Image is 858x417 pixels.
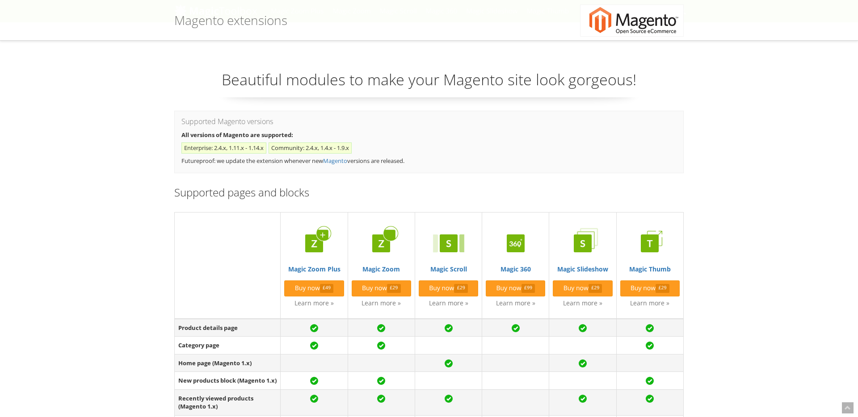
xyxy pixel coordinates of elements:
[294,299,334,307] a: Learn more »
[284,280,344,296] a: Buy now£49
[174,187,684,198] h3: Supported pages and blocks
[175,354,281,372] td: Home page (Magento 1.x)
[563,299,602,307] a: Learn more »
[181,118,677,126] h3: Supported Magento versions
[269,142,352,154] li: Community: 2.4.x, 1.4.x - 1.9.x
[632,225,668,261] img: Magic Thumb
[553,225,612,273] a: Magic Slideshow
[498,225,534,261] img: Magic 360
[174,69,684,97] p: Beautiful modules to make your Magento site look gorgeous!
[352,225,411,273] a: Magic Zoom
[323,157,347,165] a: Magento
[320,284,334,292] span: £49
[620,225,680,273] a: Magic Thumb
[589,284,602,292] span: £29
[630,299,669,307] a: Learn more »
[656,284,669,292] span: £29
[175,372,281,390] td: New products block (Magento 1.x)
[175,389,281,415] td: Recently viewed products (Magento 1.x)
[387,284,401,292] span: £29
[419,225,478,273] a: Magic Scroll
[296,225,332,261] img: Magic Zoom Plus
[352,280,411,296] a: Buy now£29
[175,337,281,354] td: Category page
[553,280,612,296] a: Buy now£29
[174,7,287,33] h1: Magento extensions
[284,225,344,273] a: Magic Zoom Plus
[620,280,680,296] a: Buy now£29
[181,131,293,139] strong: All versions of Magento are supported:
[175,319,281,337] td: Product details page
[429,299,468,307] a: Learn more »
[363,225,399,261] img: Magic Zoom
[362,299,401,307] a: Learn more »
[419,280,478,296] a: Buy now£29
[565,225,601,261] img: Magic Slideshow
[431,225,467,261] img: Magic Scroll
[181,142,266,154] li: Enterprise: 2.4.x, 1.11.x - 1.14.x
[496,299,535,307] a: Learn more »
[522,284,535,292] span: £99
[454,284,468,292] span: £29
[486,280,545,296] a: Buy now£99
[174,111,684,174] div: Futureproof: we update the extension whenever new versions are released.
[486,225,545,273] a: Magic 360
